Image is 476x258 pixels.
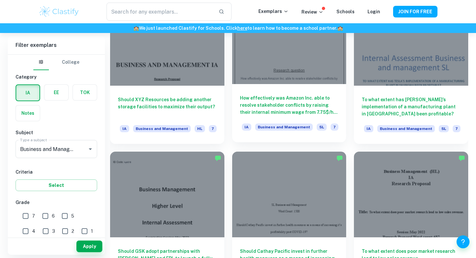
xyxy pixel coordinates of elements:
[52,212,55,220] span: 6
[133,26,139,31] span: 🏫
[453,125,460,132] span: 7
[255,124,313,131] span: Business and Management
[232,0,346,144] a: How effectively was Amazon Inc. able to resolve stakeholder conflicts by raising their internal m...
[301,8,323,16] p: Review
[16,199,97,206] h6: Grade
[73,85,97,100] button: TOK
[33,55,79,70] div: Filter type choice
[336,155,343,161] img: Marked
[91,228,93,235] span: 1
[44,85,68,100] button: EE
[393,6,437,17] button: JOIN FOR FREE
[331,124,338,131] span: 7
[20,137,47,143] label: Type a subject
[32,212,35,220] span: 7
[62,55,79,70] button: College
[16,105,40,121] button: Notes
[237,26,247,31] a: here
[195,125,205,132] span: HL
[39,5,80,18] img: Clastify logo
[377,125,435,132] span: Business and Management
[459,155,465,161] img: Marked
[337,26,343,31] span: 🏫
[118,96,217,117] h6: Should XYZ Resources be adding another storage facilities to maximize their output?
[317,124,327,131] span: SL
[457,235,470,248] button: Help and Feedback
[209,125,217,132] span: 7
[120,125,129,132] span: IA
[240,94,339,116] h6: How effectively was Amazon Inc. able to resolve stakeholder conflicts by raising their internal m...
[110,0,224,144] a: Should XYZ Resources be adding another storage facilities to maximize their output?IABusiness and...
[71,212,74,220] span: 5
[107,3,213,21] input: Search for any exemplars...
[133,125,191,132] span: Business and Management
[72,228,74,235] span: 2
[258,8,289,15] p: Exemplars
[52,228,55,235] span: 3
[16,73,97,81] h6: Category
[32,228,35,235] span: 4
[364,125,373,132] span: IA
[1,25,475,32] h6: We just launched Clastify for Schools. Click to learn how to become a school partner.
[16,179,97,191] button: Select
[16,129,97,136] h6: Subject
[242,124,251,131] span: IA
[16,85,40,101] button: IA
[76,241,102,252] button: Apply
[362,96,460,117] h6: To what extent has [PERSON_NAME]’s implementation of a manufacturing plant in [GEOGRAPHIC_DATA] b...
[354,0,468,144] a: To what extent has [PERSON_NAME]’s implementation of a manufacturing plant in [GEOGRAPHIC_DATA] b...
[33,55,49,70] button: IB
[368,9,380,14] a: Login
[439,125,449,132] span: SL
[16,168,97,176] h6: Criteria
[336,9,355,14] a: Schools
[86,145,95,154] button: Open
[215,155,221,161] img: Marked
[8,36,105,54] h6: Filter exemplars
